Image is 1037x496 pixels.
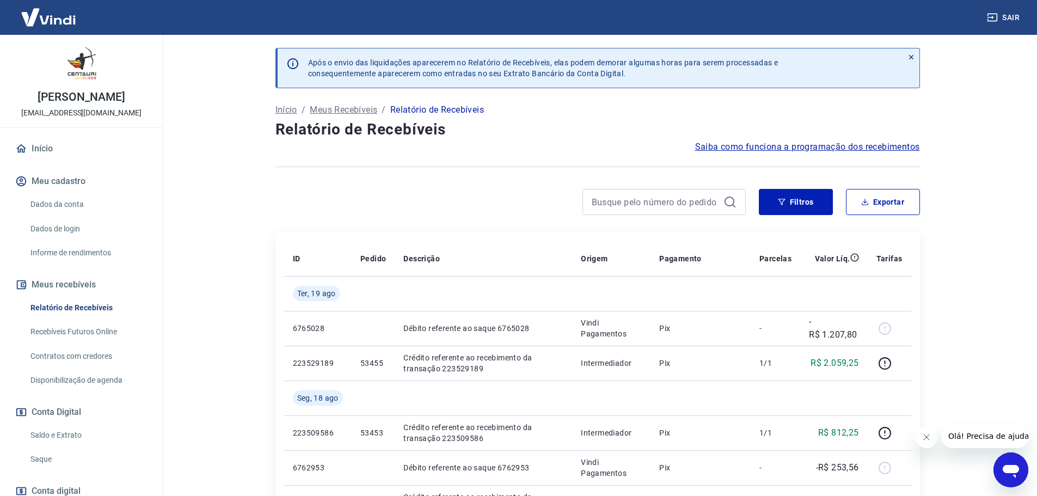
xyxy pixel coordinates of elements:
p: -R$ 253,56 [816,461,859,474]
a: Informe de rendimentos [26,242,150,264]
p: / [382,103,385,117]
button: Meu cadastro [13,169,150,193]
p: / [302,103,305,117]
a: Saiba como funciona a programação dos recebimentos [695,140,920,154]
p: Após o envio das liquidações aparecerem no Relatório de Recebíveis, elas podem demorar algumas ho... [308,57,778,79]
p: Relatório de Recebíveis [390,103,484,117]
p: Origem [581,253,608,264]
p: Vindi Pagamentos [581,457,642,479]
p: Pix [659,427,742,438]
p: [PERSON_NAME] [38,91,125,103]
span: Olá! Precisa de ajuda? [7,8,91,16]
p: - [759,323,791,334]
p: Débito referente ao saque 6762953 [403,462,563,473]
a: Disponibilização de agenda [26,369,150,391]
p: -R$ 1.207,80 [809,315,858,341]
h4: Relatório de Recebíveis [275,119,920,140]
p: 6765028 [293,323,343,334]
p: 53453 [360,427,386,438]
a: Contratos com credores [26,345,150,368]
p: 223529189 [293,358,343,369]
span: Seg, 18 ago [297,393,339,403]
iframe: Mensagem da empresa [942,424,1028,448]
a: Início [275,103,297,117]
p: Crédito referente ao recebimento da transação 223509586 [403,422,563,444]
img: Vindi [13,1,84,34]
a: Relatório de Recebíveis [26,297,150,319]
p: Pedido [360,253,386,264]
p: Parcelas [759,253,791,264]
a: Saque [26,448,150,470]
p: Pix [659,358,742,369]
p: Débito referente ao saque 6765028 [403,323,563,334]
button: Conta Digital [13,400,150,424]
a: Recebíveis Futuros Online [26,321,150,343]
p: Pix [659,323,742,334]
span: Ter, 19 ago [297,288,336,299]
p: R$ 812,25 [818,426,859,439]
button: Meus recebíveis [13,273,150,297]
a: Saldo e Extrato [26,424,150,446]
button: Filtros [759,189,833,215]
iframe: Botão para abrir a janela de mensagens [993,452,1028,487]
p: 1/1 [759,427,791,438]
a: Dados da conta [26,193,150,216]
p: Valor Líq. [815,253,850,264]
p: ID [293,253,300,264]
button: Exportar [846,189,920,215]
p: R$ 2.059,25 [811,357,858,370]
input: Busque pelo número do pedido [592,194,719,210]
a: Dados de login [26,218,150,240]
p: Pagamento [659,253,702,264]
img: dd6b44d6-53e7-4c2f-acc0-25087f8ca7ac.jpeg [60,44,103,87]
p: Intermediador [581,427,642,438]
p: 223509586 [293,427,343,438]
p: Vindi Pagamentos [581,317,642,339]
a: Meus Recebíveis [310,103,377,117]
p: 6762953 [293,462,343,473]
p: Descrição [403,253,440,264]
p: 1/1 [759,358,791,369]
p: 53455 [360,358,386,369]
p: Pix [659,462,742,473]
button: Sair [985,8,1024,28]
p: Tarifas [876,253,903,264]
a: Início [13,137,150,161]
p: [EMAIL_ADDRESS][DOMAIN_NAME] [21,107,142,119]
p: Crédito referente ao recebimento da transação 223529189 [403,352,563,374]
iframe: Fechar mensagem [916,426,937,448]
p: - [759,462,791,473]
p: Intermediador [581,358,642,369]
